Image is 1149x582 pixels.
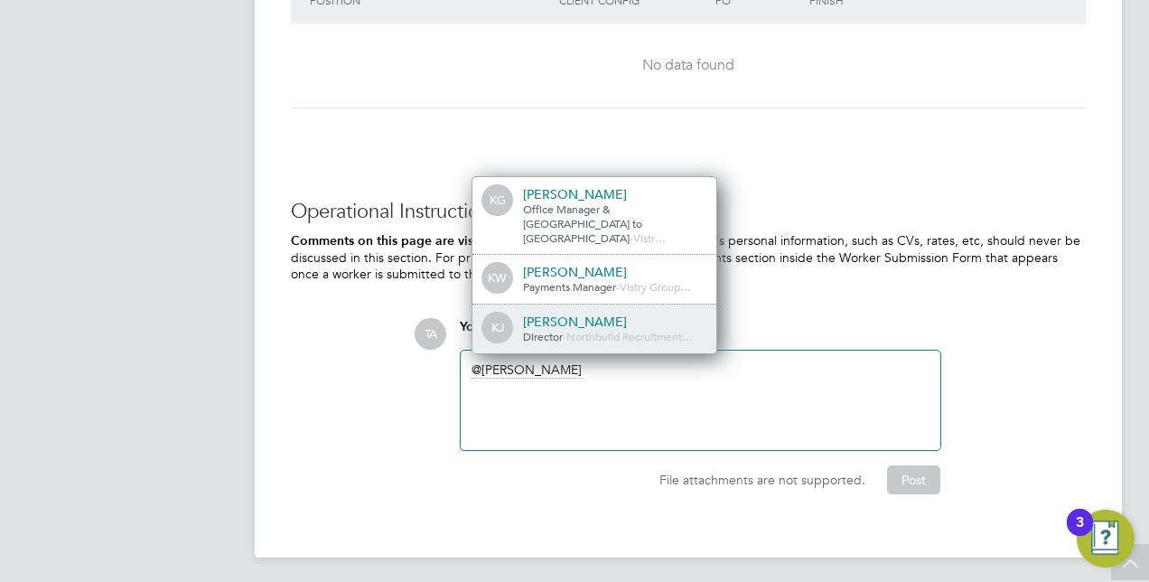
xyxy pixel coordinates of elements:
[483,264,512,293] span: KW
[291,232,1086,283] p: Worker's personal information, such as CVs, rates, etc, should never be discussed in this section...
[630,230,633,245] span: -
[1077,510,1135,568] button: Open Resource Center, 3 new notifications
[620,279,691,294] span: Vistry Group…
[472,361,582,379] span: [PERSON_NAME]
[523,314,704,330] div: [PERSON_NAME]
[523,186,704,202] div: [PERSON_NAME]
[483,186,512,215] span: KG
[291,233,674,249] b: Comments on this page are visible to all Vendors in the Vacancy.
[563,329,566,343] span: -
[523,264,704,280] div: [PERSON_NAME]
[659,472,865,488] span: File attachments are not supported.
[523,329,563,343] span: Director
[460,319,481,334] span: You
[1076,522,1084,546] div: 3
[523,279,616,294] span: Payments Manager
[887,465,940,494] button: Post
[616,279,620,294] span: -
[415,318,446,350] span: TA
[309,56,1068,75] div: No data found
[633,230,666,245] span: Vistr…
[566,329,693,343] span: Northbuild Recruitment…
[483,314,512,343] span: KJ
[291,199,1086,225] h3: Operational Instructions & Comments
[460,318,941,350] div: say:
[523,202,642,244] span: Office Manager & [GEOGRAPHIC_DATA] to [GEOGRAPHIC_DATA]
